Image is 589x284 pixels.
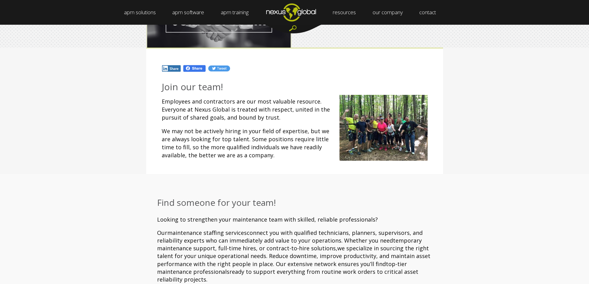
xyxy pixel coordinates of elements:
[157,197,432,208] h3: Find someone for your team!
[162,80,223,93] span: Join our team!
[162,65,181,72] img: In.jpg
[203,229,247,236] span: staffing services
[183,65,206,72] img: Fb.png
[157,237,422,252] span: temporary maintenance support, full-time hires, or contract-to-hire solutions,
[157,229,432,283] p: Our connect you with qualified technicians, planners, supervisors, and reliability experts who ca...
[339,95,428,161] img: zip_line
[157,216,432,223] p: Looking to strengthen your maintenance team with skilled, reliable professionals?
[208,65,230,72] img: Tw.jpg
[157,260,407,275] span: top-tier maintenance professionals
[167,229,202,236] span: maintenance
[162,127,428,159] p: We may not be actively hiring in your field of expertise, but we are always looking for top talen...
[162,97,428,121] p: Employees and contractors are our most valuable resource. Everyone at Nexus Global is treated wit...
